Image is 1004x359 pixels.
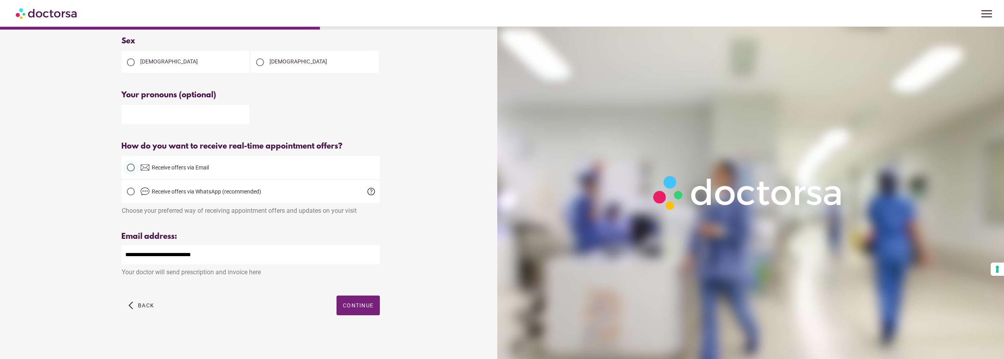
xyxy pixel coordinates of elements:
button: arrow_back_ios Back [125,296,157,315]
span: help [366,187,376,196]
div: Your pronouns (optional) [121,91,380,100]
span: Back [138,302,154,309]
img: chat [140,187,150,196]
button: Continue [337,296,380,315]
div: Email address: [121,232,380,241]
span: Continue [343,302,374,309]
div: How do you want to receive real-time appointment offers? [121,142,380,151]
img: Logo-Doctorsa-trans-White-partial-flat.png [648,170,849,215]
button: Your consent preferences for tracking technologies [991,262,1004,276]
span: [DEMOGRAPHIC_DATA] [270,58,327,65]
div: Sex [121,37,380,46]
img: Doctorsa.com [16,4,78,22]
span: menu [979,6,994,21]
span: Receive offers via Email [152,164,209,171]
div: Choose your preferred way of receiving appointment offers and updates on your visit [121,203,380,214]
div: Your doctor will send prescription and invoice here [121,264,380,276]
span: Receive offers via WhatsApp (recommended) [152,188,261,195]
img: email [140,163,150,172]
span: [DEMOGRAPHIC_DATA] [140,58,198,65]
